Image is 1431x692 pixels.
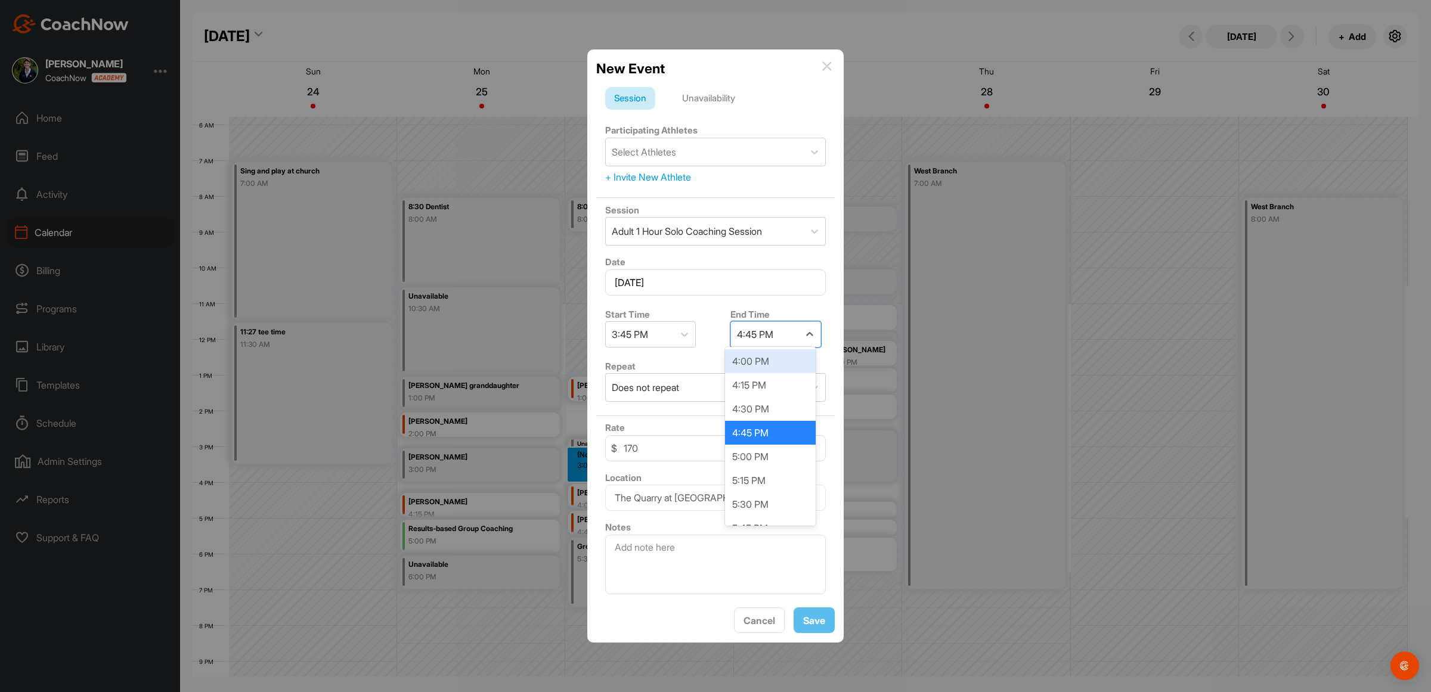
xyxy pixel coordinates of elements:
[611,441,617,455] span: $
[725,373,816,397] div: 4:15 PM
[605,435,826,461] input: 0
[725,516,816,540] div: 5:45 PM
[605,87,655,110] div: Session
[1390,651,1419,680] div: Open Intercom Messenger
[673,87,744,110] div: Unavailability
[612,145,676,159] div: Select Athletes
[725,445,816,468] div: 5:00 PM
[725,468,816,492] div: 5:15 PM
[725,349,816,373] div: 4:00 PM
[596,58,665,79] h2: New Event
[605,256,625,268] label: Date
[605,361,636,372] label: Repeat
[612,224,762,238] div: Adult 1 Hour Solo Coaching Session
[734,607,785,633] button: Cancel
[737,327,773,342] div: 4:45 PM
[605,125,698,136] label: Participating Athletes
[605,522,631,533] label: Notes
[605,309,650,320] label: Start Time
[612,327,648,342] div: 3:45 PM
[794,607,835,633] button: Save
[605,269,826,296] input: Select Date
[605,472,642,483] label: Location
[725,397,816,421] div: 4:30 PM
[605,204,639,216] label: Session
[725,421,816,445] div: 4:45 PM
[605,422,625,433] label: Rate
[725,492,816,516] div: 5:30 PM
[822,61,832,71] img: info
[730,309,770,320] label: End Time
[612,380,679,395] div: Does not repeat
[605,170,826,184] div: + Invite New Athlete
